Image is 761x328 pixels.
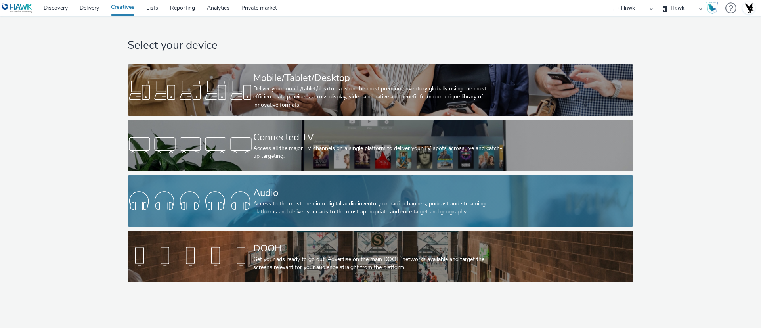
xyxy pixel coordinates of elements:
[253,144,505,161] div: Access all the major TV channels on a single platform to deliver your TV spots across live and ca...
[706,2,718,14] img: Hawk Academy
[253,186,505,200] div: Audio
[128,64,633,116] a: Mobile/Tablet/DesktopDeliver your mobile/tablet/desktop ads on the most premium inventory globall...
[743,2,755,14] img: Account UK
[253,130,505,144] div: Connected TV
[253,242,505,255] div: DOOH
[128,231,633,282] a: DOOHGet your ads ready to go out! Advertise on the main DOOH networks available and target the sc...
[128,120,633,171] a: Connected TVAccess all the major TV channels on a single platform to deliver your TV spots across...
[2,3,33,13] img: undefined Logo
[253,71,505,85] div: Mobile/Tablet/Desktop
[128,38,633,53] h1: Select your device
[253,200,505,216] div: Access to the most premium digital audio inventory on radio channels, podcast and streaming platf...
[253,85,505,109] div: Deliver your mobile/tablet/desktop ads on the most premium inventory globally using the most effi...
[253,255,505,272] div: Get your ads ready to go out! Advertise on the main DOOH networks available and target the screen...
[128,175,633,227] a: AudioAccess to the most premium digital audio inventory on radio channels, podcast and streaming ...
[706,2,721,14] a: Hawk Academy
